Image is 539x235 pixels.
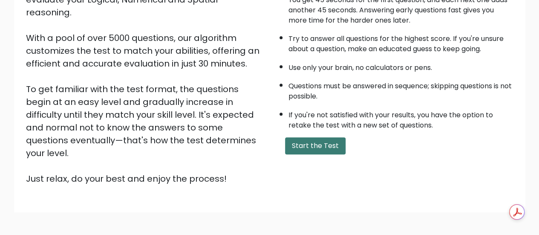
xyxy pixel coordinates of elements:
[288,106,513,131] li: If you're not satisfied with your results, you have the option to retake the test with a new set ...
[288,77,513,102] li: Questions must be answered in sequence; skipping questions is not possible.
[288,58,513,73] li: Use only your brain, no calculators or pens.
[285,137,346,154] button: Start the Test
[288,29,513,54] li: Try to answer all questions for the highest score. If you're unsure about a question, make an edu...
